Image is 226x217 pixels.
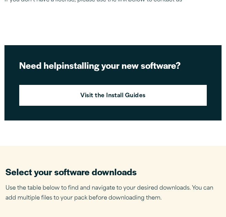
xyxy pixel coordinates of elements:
h2: installing your new software? [19,60,207,72]
strong: Visit the Install Guides [80,92,146,101]
h2: Select your software downloads [5,166,221,178]
a: Visit the Install Guides [19,85,207,106]
p: Use the table below to find and navigate to your desired downloads. You can add multiple files to... [5,183,221,203]
strong: Need help [19,59,62,72]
